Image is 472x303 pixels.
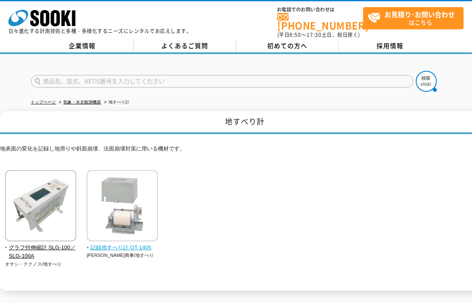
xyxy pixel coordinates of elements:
li: 地すべり計 [103,98,130,107]
span: グラフ付伸縮計 SLG-100／SLG-100A [5,243,77,261]
p: オサシ・テクノス/地すべり [5,261,77,268]
p: [PERSON_NAME]商事/地すべり [87,252,158,259]
span: 記録地すべり計 OT-1405 [87,243,158,252]
a: 気象・水文観測機器 [64,100,101,104]
a: [PHONE_NUMBER] [277,13,363,30]
a: グラフ付伸縮計 SLG-100／SLG-100A [5,236,77,261]
p: 日々進化する計測技術と多種・多様化するニーズにレンタルでお応えします。 [8,28,192,34]
img: btn_search.png [416,71,437,92]
span: 初めての方へ [267,41,307,50]
span: お電話でのお問い合わせは [277,7,363,12]
span: はこちら [368,8,463,28]
img: 記録地すべり計 OT-1405 [87,170,158,243]
span: (平日 ～ 土日、祝日除く) [277,31,360,39]
input: 商品名、型式、NETIS番号を入力してください [31,75,413,88]
a: 初めての方へ [236,40,339,52]
a: よくあるご質問 [134,40,236,52]
a: お見積り･お問い合わせはこちら [363,7,464,29]
strong: お見積り･お問い合わせ [385,9,455,19]
a: 記録地すべり計 OT-1405 [87,236,158,252]
a: 採用情報 [339,40,441,52]
a: トップページ [31,100,56,104]
a: 企業情報 [31,40,134,52]
img: グラフ付伸縮計 SLG-100／SLG-100A [5,170,76,243]
span: 8:50 [290,31,302,39]
span: 17:30 [307,31,322,39]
